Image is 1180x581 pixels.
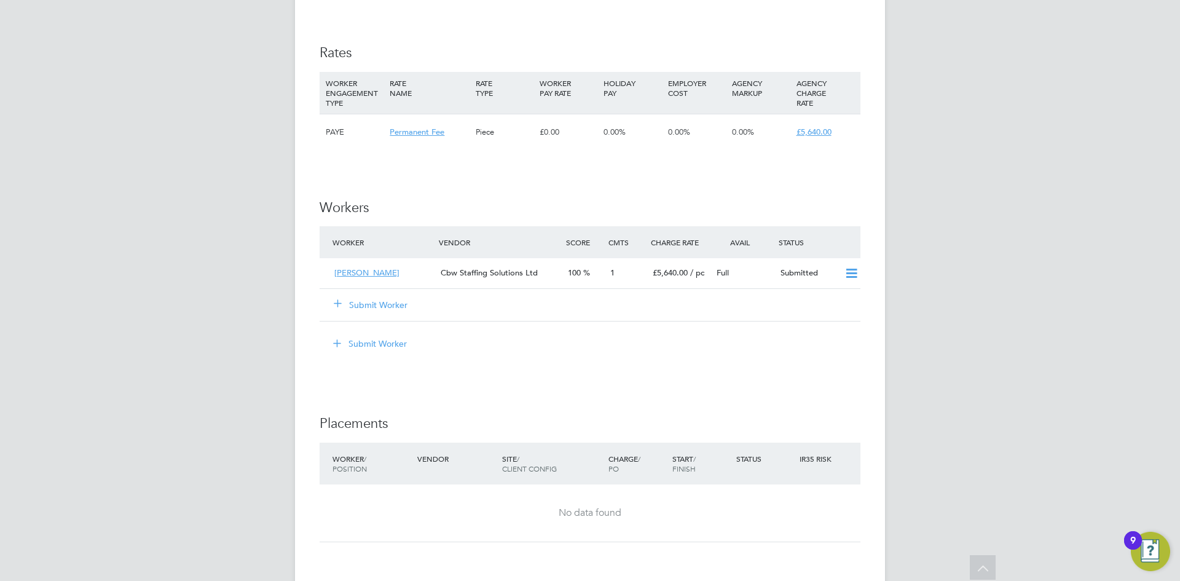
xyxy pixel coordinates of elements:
[414,448,499,470] div: Vendor
[473,72,537,104] div: RATE TYPE
[733,448,797,470] div: Status
[648,231,712,253] div: Charge Rate
[334,299,408,311] button: Submit Worker
[332,507,848,520] div: No data found
[732,127,754,137] span: 0.00%
[323,114,387,150] div: PAYE
[605,448,669,480] div: Charge
[796,448,839,470] div: IR35 Risk
[669,448,733,480] div: Start
[323,72,387,114] div: WORKER ENGAGEMENT TYPE
[776,231,860,253] div: Status
[712,231,776,253] div: Avail
[537,114,600,150] div: £0.00
[608,454,640,473] span: / PO
[600,72,664,104] div: HOLIDAY PAY
[610,267,615,278] span: 1
[502,454,557,473] span: / Client Config
[776,263,840,283] div: Submitted
[729,72,793,104] div: AGENCY MARKUP
[568,267,581,278] span: 100
[329,448,414,480] div: Worker
[334,267,399,278] span: [PERSON_NAME]
[320,415,860,433] h3: Placements
[604,127,626,137] span: 0.00%
[387,72,472,104] div: RATE NAME
[324,334,417,354] button: Submit Worker
[320,199,860,217] h3: Workers
[672,454,696,473] span: / Finish
[653,267,688,278] span: £5,640.00
[690,267,704,278] span: / pc
[665,72,729,104] div: EMPLOYER COST
[796,127,832,137] span: £5,640.00
[436,231,563,253] div: Vendor
[320,44,860,62] h3: Rates
[441,267,538,278] span: Cbw Staffing Solutions Ltd
[717,267,729,278] span: Full
[563,231,605,253] div: Score
[1131,532,1170,571] button: Open Resource Center, 9 new notifications
[473,114,537,150] div: Piece
[390,127,444,137] span: Permanent Fee
[537,72,600,104] div: WORKER PAY RATE
[332,454,367,473] span: / Position
[329,231,436,253] div: Worker
[668,127,690,137] span: 0.00%
[793,72,857,114] div: AGENCY CHARGE RATE
[499,448,605,480] div: Site
[1130,540,1136,556] div: 9
[605,231,648,253] div: Cmts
